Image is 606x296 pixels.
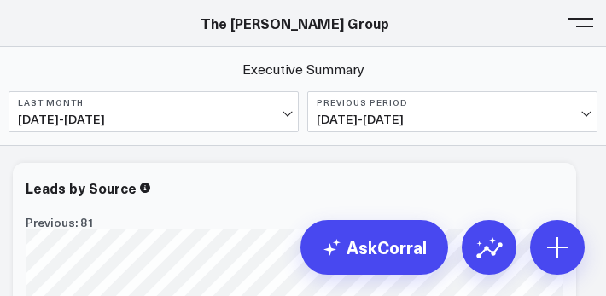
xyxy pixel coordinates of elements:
[317,97,588,107] b: Previous Period
[18,97,289,107] b: Last Month
[201,14,389,32] a: The [PERSON_NAME] Group
[18,113,289,126] span: [DATE] - [DATE]
[242,60,364,78] a: Executive Summary
[317,113,588,126] span: [DATE] - [DATE]
[300,220,448,275] a: AskCorral
[26,216,563,229] div: Previous: 81
[26,178,137,197] div: Leads by Source
[9,91,299,132] button: Last Month[DATE]-[DATE]
[307,91,597,132] button: Previous Period[DATE]-[DATE]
